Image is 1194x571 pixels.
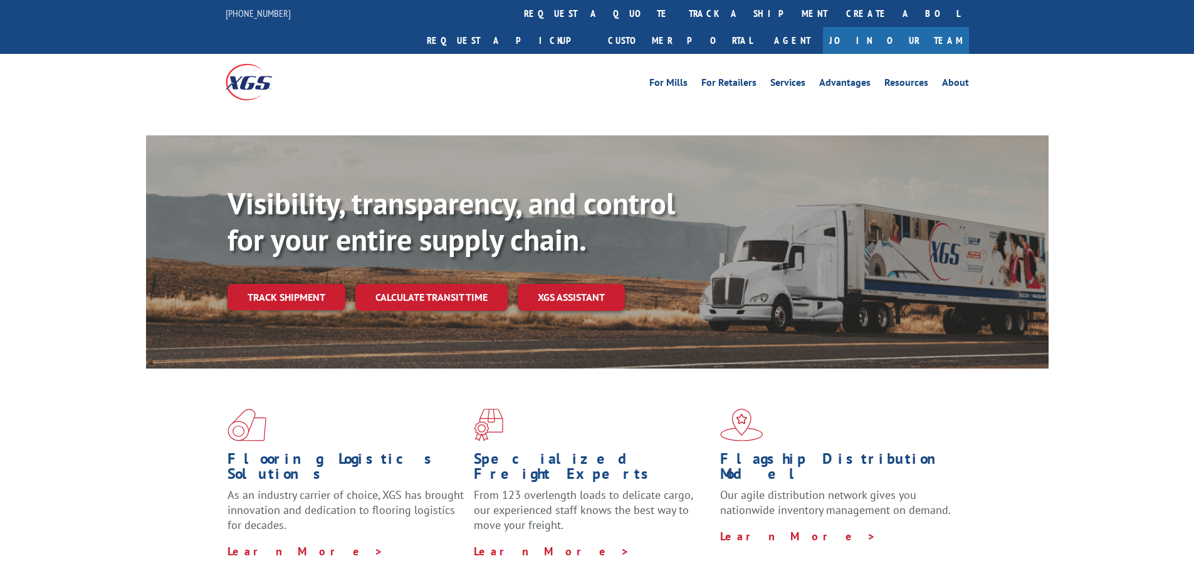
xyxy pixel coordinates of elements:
[417,27,599,54] a: Request a pickup
[942,78,969,92] a: About
[770,78,805,92] a: Services
[474,544,630,558] a: Learn More >
[228,409,266,441] img: xgs-icon-total-supply-chain-intelligence-red
[762,27,823,54] a: Agent
[355,284,508,311] a: Calculate transit time
[474,488,711,543] p: From 123 overlength loads to delicate cargo, our experienced staff knows the best way to move you...
[823,27,969,54] a: Join Our Team
[701,78,757,92] a: For Retailers
[884,78,928,92] a: Resources
[599,27,762,54] a: Customer Portal
[228,488,464,532] span: As an industry carrier of choice, XGS has brought innovation and dedication to flooring logistics...
[819,78,871,92] a: Advantages
[518,284,625,311] a: XGS ASSISTANT
[720,488,951,517] span: Our agile distribution network gives you nationwide inventory management on demand.
[474,409,503,441] img: xgs-icon-focused-on-flooring-red
[720,451,957,488] h1: Flagship Distribution Model
[720,529,876,543] a: Learn More >
[228,544,384,558] a: Learn More >
[649,78,688,92] a: For Mills
[228,284,345,310] a: Track shipment
[228,184,675,259] b: Visibility, transparency, and control for your entire supply chain.
[474,451,711,488] h1: Specialized Freight Experts
[226,7,291,19] a: [PHONE_NUMBER]
[720,409,763,441] img: xgs-icon-flagship-distribution-model-red
[228,451,464,488] h1: Flooring Logistics Solutions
